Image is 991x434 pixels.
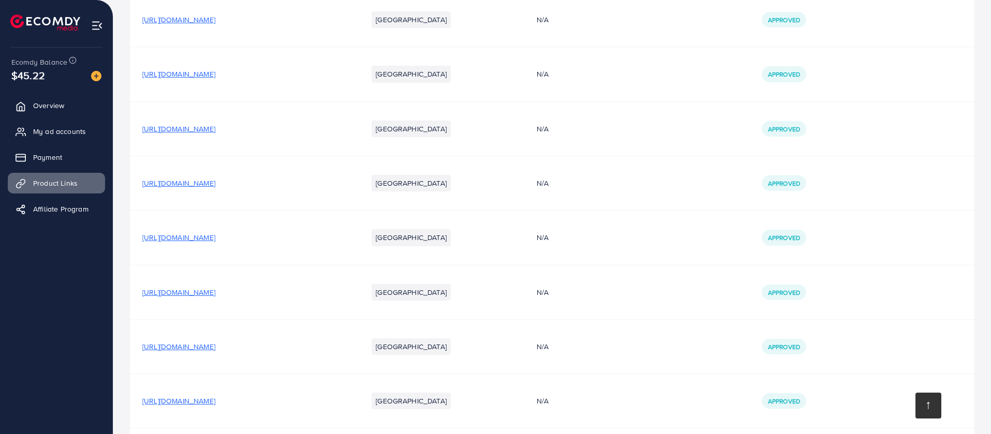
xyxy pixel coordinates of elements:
span: [URL][DOMAIN_NAME] [142,69,215,79]
span: N/A [537,124,549,134]
span: [URL][DOMAIN_NAME] [142,341,215,352]
span: Product Links [33,178,78,188]
span: Approved [768,397,800,406]
span: [URL][DOMAIN_NAME] [142,396,215,406]
img: menu [91,20,103,32]
span: Approved [768,16,800,24]
a: Overview [8,95,105,116]
span: Approved [768,288,800,297]
span: Overview [33,100,64,111]
li: [GEOGRAPHIC_DATA] [372,229,451,246]
span: [URL][DOMAIN_NAME] [142,178,215,188]
span: N/A [537,287,549,297]
li: [GEOGRAPHIC_DATA] [372,66,451,82]
span: N/A [537,232,549,243]
li: [GEOGRAPHIC_DATA] [372,338,451,355]
span: [URL][DOMAIN_NAME] [142,124,215,134]
a: Product Links [8,173,105,193]
span: [URL][DOMAIN_NAME] [142,232,215,243]
span: Approved [768,125,800,133]
span: [URL][DOMAIN_NAME] [142,287,215,297]
span: N/A [537,14,549,25]
span: Approved [768,342,800,351]
span: Ecomdy Balance [11,57,67,67]
span: $45.22 [11,68,45,83]
iframe: Chat [947,387,983,426]
li: [GEOGRAPHIC_DATA] [372,393,451,409]
span: Approved [768,70,800,79]
span: N/A [537,396,549,406]
span: My ad accounts [33,126,86,137]
li: [GEOGRAPHIC_DATA] [372,284,451,301]
span: Payment [33,152,62,162]
a: My ad accounts [8,121,105,142]
span: N/A [537,178,549,188]
span: Affiliate Program [33,204,88,214]
span: Approved [768,179,800,188]
img: logo [10,14,80,31]
a: Affiliate Program [8,199,105,219]
span: N/A [537,341,549,352]
li: [GEOGRAPHIC_DATA] [372,11,451,28]
span: Approved [768,233,800,242]
span: [URL][DOMAIN_NAME] [142,14,215,25]
span: N/A [537,69,549,79]
img: image [91,71,101,81]
li: [GEOGRAPHIC_DATA] [372,121,451,137]
a: Payment [8,147,105,168]
li: [GEOGRAPHIC_DATA] [372,175,451,191]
